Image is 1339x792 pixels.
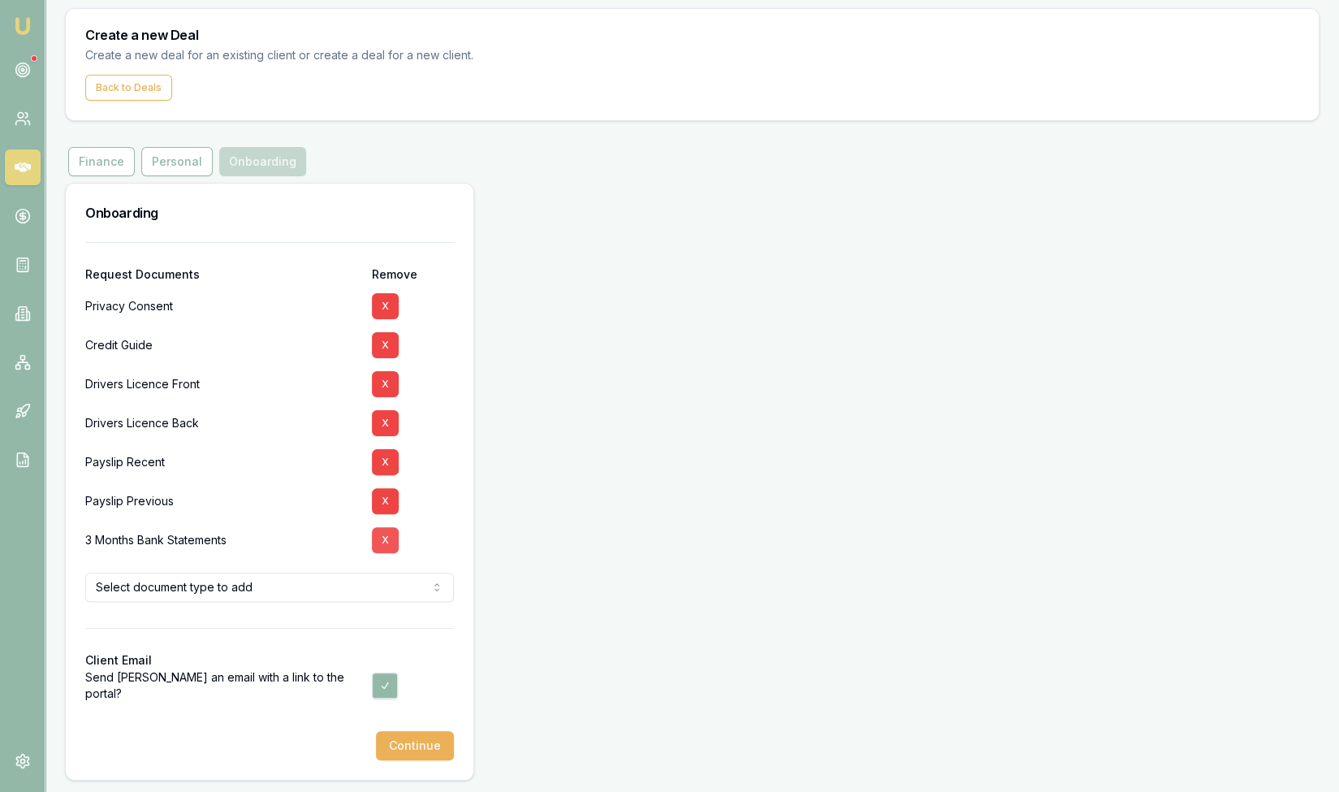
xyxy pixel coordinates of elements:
[85,669,359,702] label: Send [PERSON_NAME] an email with a link to the portal?
[85,28,1299,41] h3: Create a new Deal
[372,332,399,358] button: X
[85,46,501,65] p: Create a new deal for an existing client or create a deal for a new client.
[372,410,399,436] button: X
[85,404,359,443] div: Drivers Licence Back
[13,16,32,36] img: emu-icon-u.png
[85,269,359,280] div: Request Documents
[372,269,455,280] div: Remove
[141,147,213,176] button: Personal
[85,655,454,666] div: Client Email
[85,75,172,101] button: Back to Deals
[85,365,359,404] div: Drivers Licence Front
[85,326,359,365] div: Credit Guide
[85,203,454,223] h3: Onboarding
[85,521,359,560] div: 3 Months Bank Statements
[372,488,399,514] button: X
[68,147,135,176] button: Finance
[85,287,359,326] div: Privacy Consent
[376,731,454,760] button: Continue
[372,371,399,397] button: X
[372,449,399,475] button: X
[372,527,399,553] button: X
[372,293,399,319] button: X
[85,443,359,482] div: Payslip Recent
[85,482,359,521] div: Payslip Previous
